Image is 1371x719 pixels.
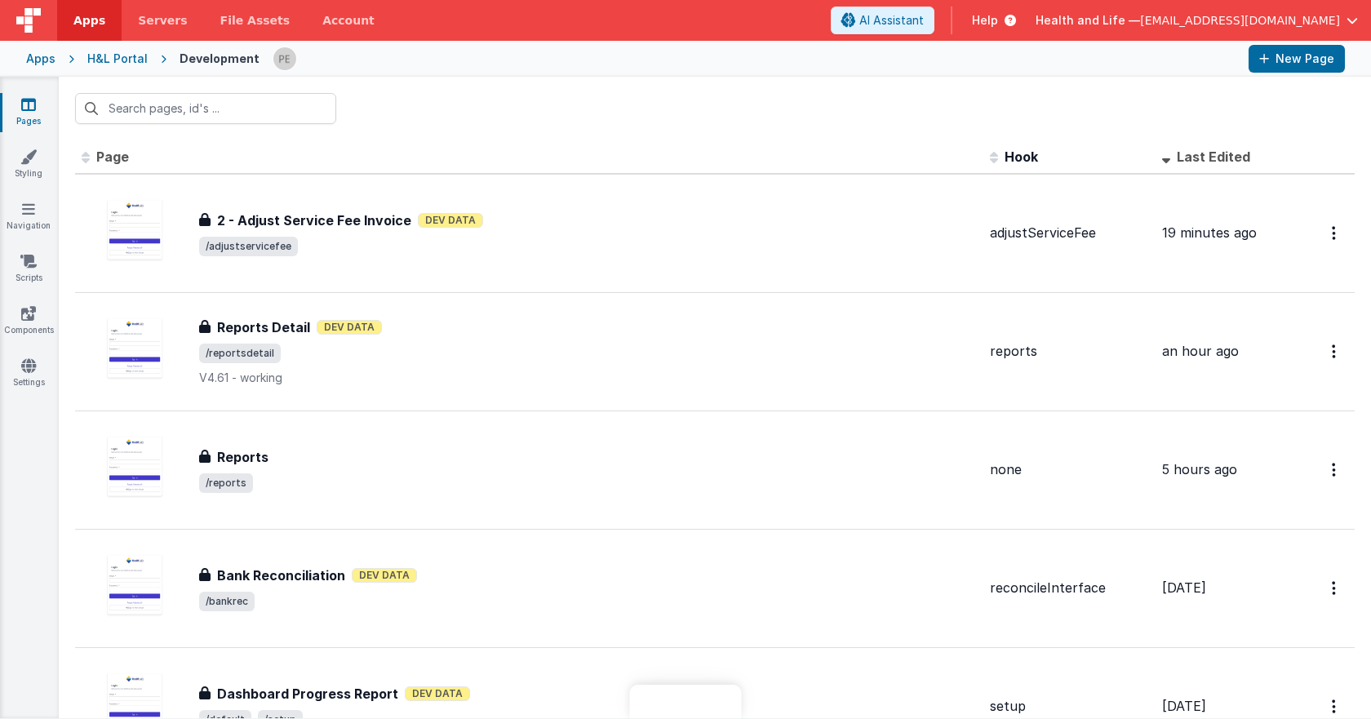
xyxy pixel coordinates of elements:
p: V4.61 - working [199,370,977,386]
span: [DATE] [1162,579,1206,596]
span: Apps [73,12,105,29]
div: Apps [26,51,55,67]
h3: Dashboard Progress Report [217,684,398,703]
img: 9824c9b2ced8ee662419f2f3ea18dbb0 [273,47,296,70]
span: an hour ago [1162,343,1239,359]
span: 19 minutes ago [1162,224,1257,241]
span: Help [972,12,998,29]
span: Last Edited [1177,149,1250,165]
div: setup [990,697,1149,716]
h3: 2 - Adjust Service Fee Invoice [217,211,411,230]
span: Dev Data [317,320,382,335]
span: Page [96,149,129,165]
span: AI Assistant [859,12,924,29]
button: Options [1322,335,1348,368]
div: H&L Portal [87,51,148,67]
input: Search pages, id's ... [75,93,336,124]
button: AI Assistant [831,7,934,34]
button: Options [1322,453,1348,486]
span: File Assets [220,12,291,29]
div: none [990,460,1149,479]
span: Servers [138,12,187,29]
div: adjustServiceFee [990,224,1149,242]
iframe: Marker.io feedback button [630,685,742,719]
span: [DATE] [1162,698,1206,714]
span: /reportsdetail [199,344,281,363]
button: Options [1322,216,1348,250]
div: Development [180,51,260,67]
button: Health and Life — [EMAIL_ADDRESS][DOMAIN_NAME] [1036,12,1358,29]
h3: Reports Detail [217,317,310,337]
span: [EMAIL_ADDRESS][DOMAIN_NAME] [1140,12,1340,29]
span: /reports [199,473,253,493]
div: reports [990,342,1149,361]
span: 5 hours ago [1162,461,1237,477]
div: reconcileInterface [990,579,1149,597]
span: /bankrec [199,592,255,611]
span: Hook [1005,149,1038,165]
h3: Bank Reconciliation [217,566,345,585]
span: Dev Data [418,213,483,228]
h3: Reports [217,447,268,467]
button: New Page [1249,45,1345,73]
span: Health and Life — [1036,12,1140,29]
span: Dev Data [352,568,417,583]
span: /adjustservicefee [199,237,298,256]
span: Dev Data [405,686,470,701]
button: Options [1322,571,1348,605]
